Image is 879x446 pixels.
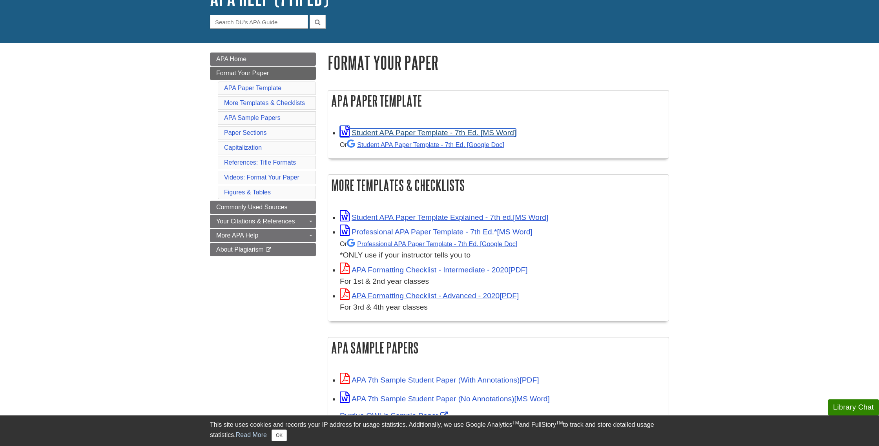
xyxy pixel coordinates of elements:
[224,129,267,136] a: Paper Sections
[347,141,504,148] a: Student APA Paper Template - 7th Ed. [Google Doc]
[328,53,669,73] h1: Format Your Paper
[224,144,262,151] a: Capitalization
[340,276,665,287] div: For 1st & 2nd year classes
[340,266,528,274] a: Link opens in new window
[340,395,550,403] a: Link opens in new window
[556,420,563,426] sup: TM
[210,420,669,441] div: This site uses cookies and records your IP address for usage statistics. Additionally, we use Goo...
[340,238,665,261] div: *ONLY use if your instructor tells you to
[210,201,316,214] a: Commonly Used Sources
[224,174,299,181] a: Videos: Format Your Paper
[272,430,287,441] button: Close
[340,129,516,137] a: Link opens in new window
[340,302,665,313] div: For 3rd & 4th year classes
[340,412,450,420] a: Link opens in new window
[216,246,264,253] span: About Plagiarism
[236,431,267,438] a: Read More
[328,91,669,111] h2: APA Paper Template
[210,15,308,29] input: Search DU's APA Guide
[265,247,272,252] i: This link opens in a new window
[340,292,519,300] a: Link opens in new window
[224,159,296,166] a: References: Title Formats
[210,229,316,242] a: More APA Help
[340,213,548,221] a: Link opens in new window
[210,215,316,228] a: Your Citations & References
[328,337,669,358] h2: APA Sample Papers
[340,141,504,148] small: Or
[224,100,305,106] a: More Templates & Checklists
[210,243,316,256] a: About Plagiarism
[216,56,246,62] span: APA Home
[828,399,879,415] button: Library Chat
[210,53,316,256] div: Guide Page Menu
[328,175,669,196] h2: More Templates & Checklists
[224,114,281,121] a: APA Sample Papers
[210,53,316,66] a: APA Home
[216,232,258,239] span: More APA Help
[224,189,271,196] a: Figures & Tables
[512,420,519,426] sup: TM
[216,218,295,225] span: Your Citations & References
[216,204,287,210] span: Commonly Used Sources
[347,240,517,247] a: Professional APA Paper Template - 7th Ed.
[224,85,281,91] a: APA Paper Template
[340,376,539,384] a: Link opens in new window
[340,240,517,247] small: Or
[340,228,533,236] a: Link opens in new window
[210,67,316,80] a: Format Your Paper
[216,70,269,76] span: Format Your Paper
